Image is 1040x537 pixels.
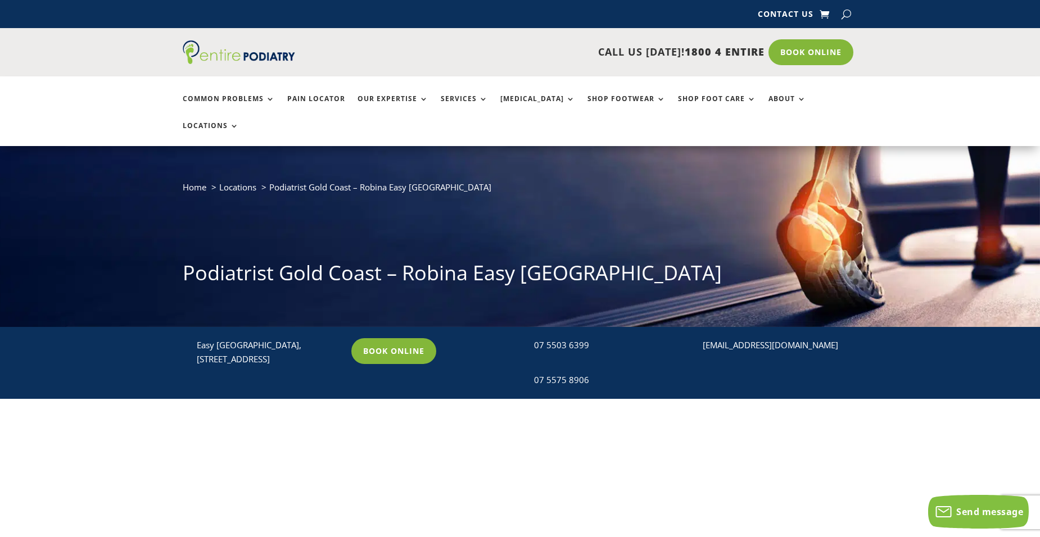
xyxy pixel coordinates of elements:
a: Common Problems [183,95,275,119]
p: CALL US [DATE]! [338,45,765,60]
button: Send message [928,495,1029,529]
a: Contact Us [758,10,813,22]
h1: Podiatrist Gold Coast – Robina Easy [GEOGRAPHIC_DATA] [183,259,857,293]
a: Book Online [351,338,436,364]
a: Home [183,181,206,193]
p: Easy [GEOGRAPHIC_DATA], [STREET_ADDRESS] [197,338,341,367]
a: Services [441,95,488,119]
span: Send message [956,506,1023,518]
a: Entire Podiatry [183,55,295,66]
a: [EMAIL_ADDRESS][DOMAIN_NAME] [703,339,838,351]
img: logo (1) [183,40,295,64]
a: [MEDICAL_DATA] [500,95,575,119]
nav: breadcrumb [183,180,857,203]
a: Locations [183,122,239,146]
a: Pain Locator [287,95,345,119]
div: 07 5503 6399 [534,338,679,353]
a: About [768,95,806,119]
div: 07 5575 8906 [534,373,679,388]
a: Shop Footwear [587,95,666,119]
a: Shop Foot Care [678,95,756,119]
span: 1800 4 ENTIRE [685,45,765,58]
a: Our Expertise [358,95,428,119]
span: Podiatrist Gold Coast – Robina Easy [GEOGRAPHIC_DATA] [269,181,491,193]
a: Book Online [768,39,853,65]
a: Locations [219,181,256,193]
